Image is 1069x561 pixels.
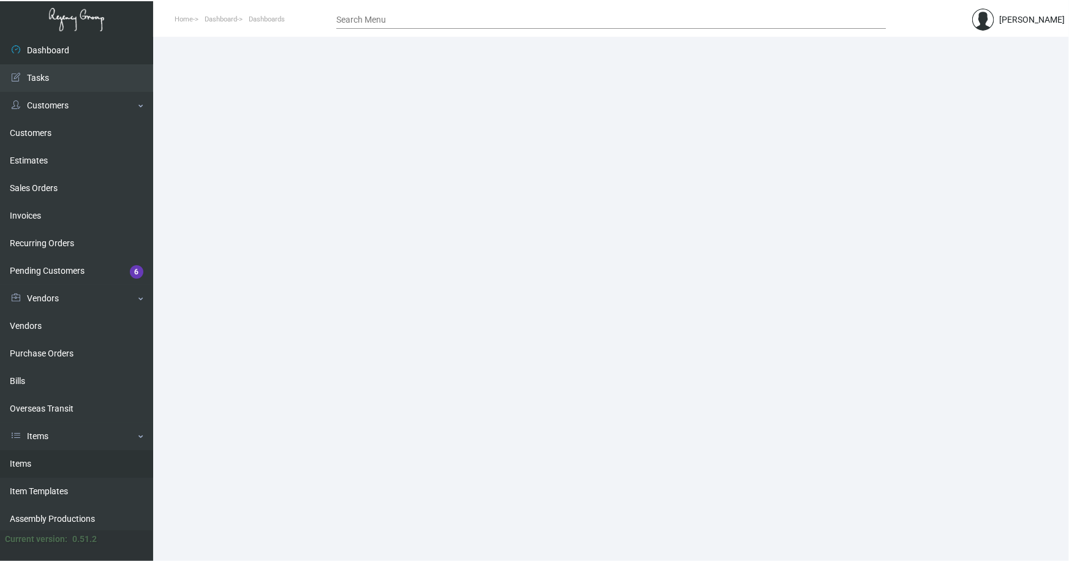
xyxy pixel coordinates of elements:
span: Home [175,15,193,23]
img: admin@bootstrapmaster.com [972,9,994,31]
span: Dashboards [249,15,285,23]
span: Dashboard [205,15,237,23]
div: 0.51.2 [72,533,97,546]
div: Current version: [5,533,67,546]
div: [PERSON_NAME] [999,13,1065,26]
